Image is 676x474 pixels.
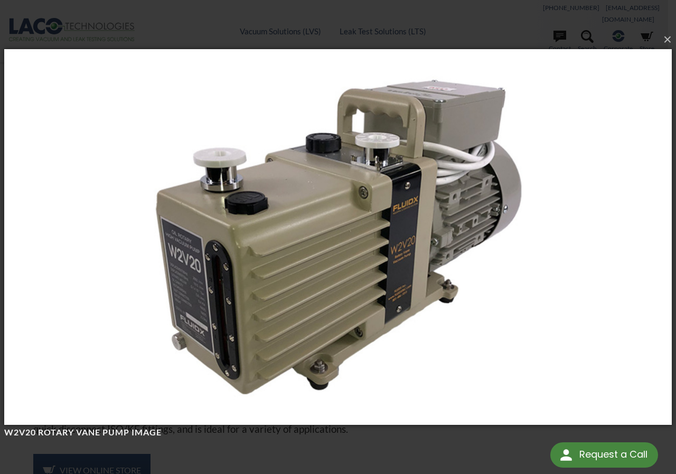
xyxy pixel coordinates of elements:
h4: W2V20 Rotary Vane Pump image [4,427,653,438]
div: Request a Call [579,442,647,467]
img: round button [558,447,575,463]
div: Request a Call [550,442,658,468]
img: W2V20 Rotary Vane Pump image [4,28,672,446]
button: × [7,28,675,51]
